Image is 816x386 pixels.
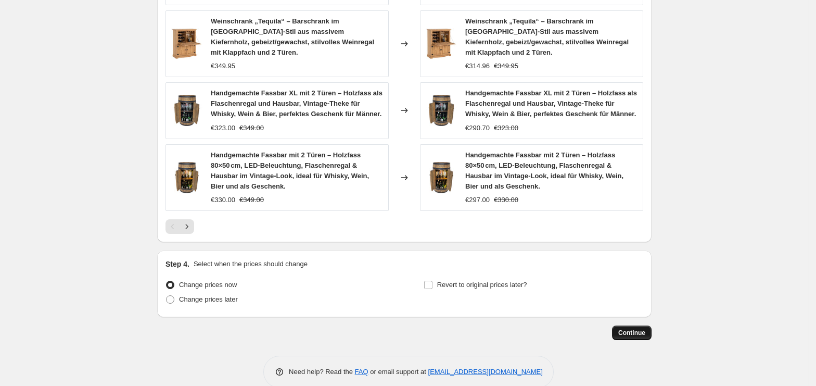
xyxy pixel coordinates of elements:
[211,151,369,190] span: Handgemachte Fassbar mit 2 Türen – Holzfass 80×50 cm, LED-Beleuchtung, Flaschenregal & Hausbar im...
[179,295,238,303] span: Change prices later
[465,195,490,205] div: €297.00
[289,368,355,376] span: Need help? Read the
[465,17,629,56] span: Weinschrank „Tequila“ – Barschrank im [GEOGRAPHIC_DATA]-Stil aus massivem Kiefernholz, gebeizt/ge...
[465,61,490,71] div: €314.96
[426,28,457,59] img: 712lJ_v522L_80x.jpg
[494,61,518,71] strike: €349.95
[211,61,235,71] div: €349.95
[211,17,374,56] span: Weinschrank „Tequila“ – Barschrank im [GEOGRAPHIC_DATA]-Stil aus massivem Kiefernholz, gebeizt/ge...
[239,123,264,133] strike: €349.00
[355,368,368,376] a: FAQ
[465,151,623,190] span: Handgemachte Fassbar mit 2 Türen – Holzfass 80×50 cm, LED-Beleuchtung, Flaschenregal & Hausbar im...
[165,259,189,269] h2: Step 4.
[165,219,194,234] nav: Pagination
[211,195,235,205] div: €330.00
[618,329,645,337] span: Continue
[437,281,527,289] span: Revert to original prices later?
[368,368,428,376] span: or email support at
[211,89,382,118] span: Handgemachte Fassbar XL mit 2 Türen – Holzfass als Flaschenregal und Hausbar, Vintage-Theke für W...
[465,123,490,133] div: €290.70
[428,368,543,376] a: [EMAIL_ADDRESS][DOMAIN_NAME]
[194,259,308,269] p: Select when the prices should change
[179,281,237,289] span: Change prices now
[171,162,202,193] img: 81dj0XiEbDL_80x.jpg
[426,95,457,126] img: 81jwNCggstL_80x.jpg
[171,95,202,126] img: 81jwNCggstL_80x.jpg
[494,195,518,205] strike: €330.00
[239,195,264,205] strike: €349.00
[180,219,194,234] button: Next
[465,89,637,118] span: Handgemachte Fassbar XL mit 2 Türen – Holzfass als Flaschenregal und Hausbar, Vintage-Theke für W...
[426,162,457,193] img: 81dj0XiEbDL_80x.jpg
[171,28,202,59] img: 712lJ_v522L_80x.jpg
[211,123,235,133] div: €323.00
[612,326,652,340] button: Continue
[494,123,518,133] strike: €323.00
